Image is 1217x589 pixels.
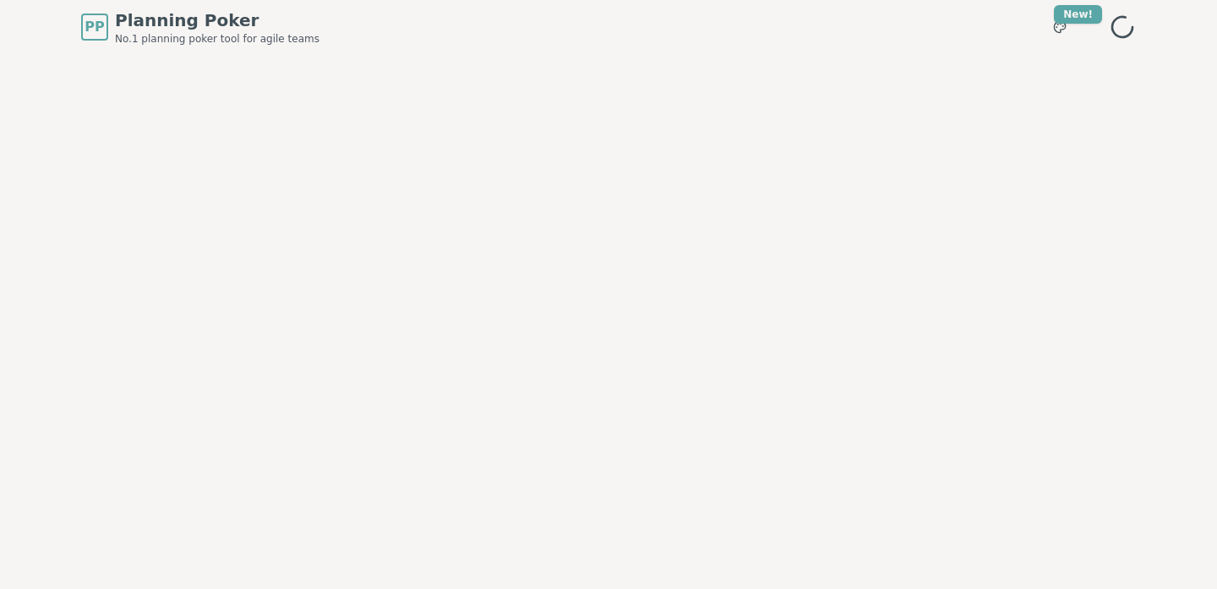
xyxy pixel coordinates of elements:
button: New! [1045,12,1075,42]
a: PPPlanning PokerNo.1 planning poker tool for agile teams [81,8,319,46]
span: No.1 planning poker tool for agile teams [115,32,319,46]
div: New! [1054,5,1102,24]
span: Planning Poker [115,8,319,32]
span: PP [85,17,104,37]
